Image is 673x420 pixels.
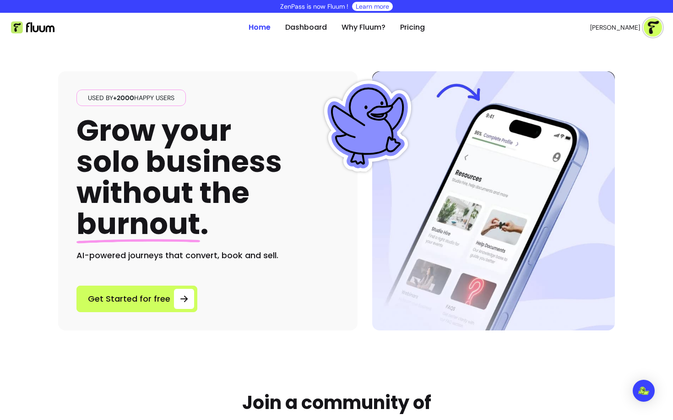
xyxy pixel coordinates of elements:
[76,203,200,244] span: burnout
[84,93,178,102] span: Used by happy users
[590,18,662,37] button: avatar[PERSON_NAME]
[88,292,170,305] span: Get Started for free
[356,2,389,11] a: Learn more
[590,23,640,32] span: [PERSON_NAME]
[76,115,282,240] h1: Grow your solo business without the .
[372,71,615,330] img: Hero
[633,380,655,402] div: Open Intercom Messenger
[113,94,134,102] span: +2000
[249,22,271,33] a: Home
[644,18,662,37] img: avatar
[342,22,385,33] a: Why Fluum?
[400,22,425,33] a: Pricing
[76,249,339,262] h2: AI-powered journeys that convert, book and sell.
[11,21,54,33] img: Fluum Logo
[280,2,348,11] p: ZenPass is now Fluum !
[76,286,197,312] a: Get Started for free
[285,22,327,33] a: Dashboard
